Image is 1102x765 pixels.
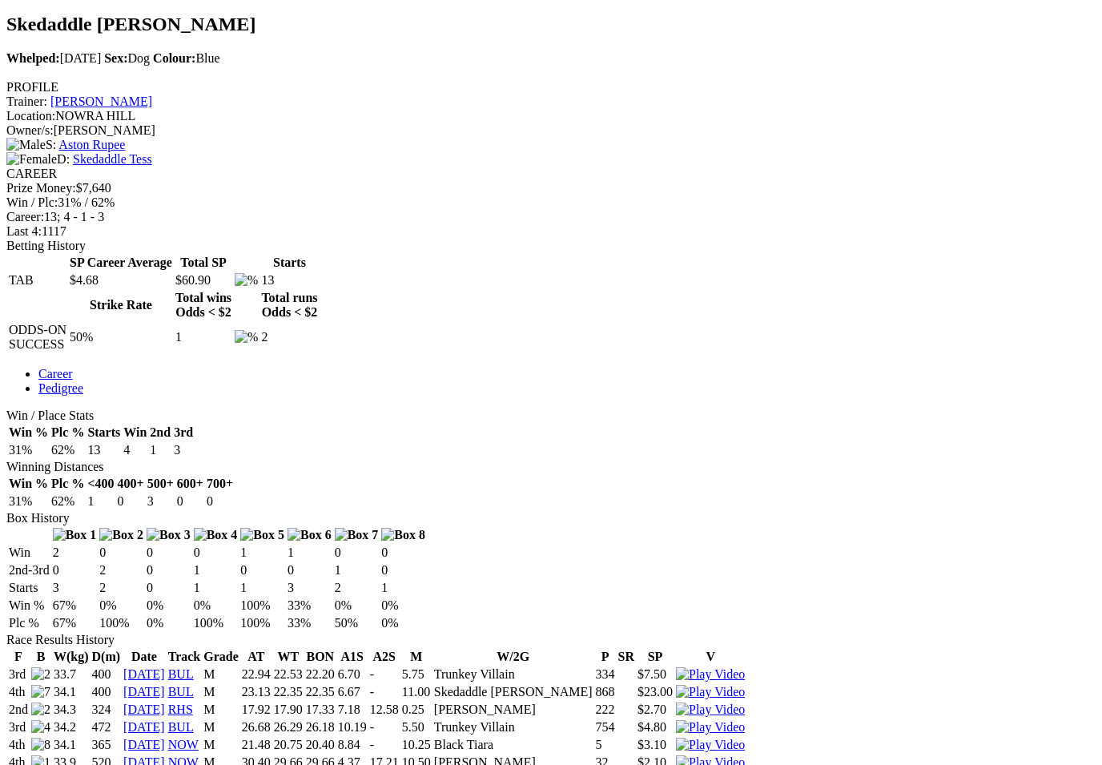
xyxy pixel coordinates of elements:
td: 1 [380,580,426,596]
th: SR [617,649,635,665]
img: Female [6,152,57,167]
a: [DATE] [123,720,165,734]
td: 1 [239,580,285,596]
td: 12.58 [369,702,400,718]
th: D(m) [91,649,122,665]
td: 334 [595,666,616,682]
td: 8.84 [337,737,368,753]
td: 2 [99,580,144,596]
td: 1 [149,442,171,458]
td: 5.75 [401,666,432,682]
th: B [30,649,51,665]
td: 22.35 [273,684,304,700]
span: Location: [6,109,55,123]
b: Whelped: [6,51,60,65]
td: 0 [334,545,380,561]
td: 20.40 [305,737,336,753]
td: 33% [287,598,332,614]
th: Date [123,649,166,665]
td: 0 [176,493,204,509]
td: 17.90 [273,702,304,718]
td: 0 [99,545,144,561]
td: 22.53 [273,666,304,682]
td: 0 [239,562,285,578]
th: Strike Rate [69,290,173,320]
td: $3.10 [637,737,674,753]
td: 472 [91,719,122,735]
td: M [203,702,239,718]
img: 7 [31,685,50,699]
div: Box History [6,511,1096,525]
td: M [203,737,239,753]
td: 3rd [8,719,29,735]
td: 0 [146,545,191,561]
img: % [235,273,258,288]
a: BUL [168,720,194,734]
td: 4 [123,442,147,458]
img: Box 2 [99,528,143,542]
td: 4th [8,737,29,753]
div: PROFILE [6,80,1096,95]
td: 3 [287,580,332,596]
img: Male [6,138,46,152]
span: [DATE] [6,51,101,65]
td: 22.35 [305,684,336,700]
th: Win % [8,425,49,441]
td: 10.19 [337,719,368,735]
td: 324 [91,702,122,718]
div: 13; 4 - 1 - 3 [6,210,1096,224]
th: Track [167,649,202,665]
td: 1 [86,493,115,509]
td: - [369,684,400,700]
th: 400+ [117,476,145,492]
td: M [203,684,239,700]
div: CAREER [6,167,1096,181]
td: $4.68 [69,272,173,288]
img: 2 [31,703,50,717]
a: [DATE] [123,738,165,751]
td: 3rd [8,666,29,682]
td: ODDS-ON SUCCESS [8,322,67,352]
td: 6.67 [337,684,368,700]
th: Total runs Odds < $2 [260,290,318,320]
td: TAB [8,272,67,288]
td: 222 [595,702,616,718]
b: Sex: [104,51,127,65]
td: 67% [52,598,98,614]
td: 7.18 [337,702,368,718]
div: NOWRA HILL [6,109,1096,123]
th: 3rd [173,425,194,441]
td: 62% [50,493,85,509]
td: 0 [193,545,239,561]
img: Box 7 [335,528,379,542]
td: 0 [380,562,426,578]
td: 2 [99,562,144,578]
th: 700+ [206,476,234,492]
td: 0 [380,545,426,561]
th: Win % [8,476,49,492]
th: Win [123,425,147,441]
td: Win [8,545,50,561]
td: 2nd-3rd [8,562,50,578]
th: P [595,649,616,665]
td: 2 [334,580,380,596]
img: Box 3 [147,528,191,542]
a: View replay [676,685,745,699]
td: 400 [91,666,122,682]
th: A1S [337,649,368,665]
img: 8 [31,738,50,752]
th: Plc % [50,476,85,492]
td: Black Tiara [433,737,593,753]
span: Blue [153,51,220,65]
th: Starts [86,425,121,441]
div: Win / Place Stats [6,409,1096,423]
td: 2 [260,322,318,352]
td: 0 [287,562,332,578]
div: 1117 [6,224,1096,239]
img: Box 5 [240,528,284,542]
td: - [369,719,400,735]
a: BUL [168,667,194,681]
th: 600+ [176,476,204,492]
td: 0% [99,598,144,614]
td: 3 [52,580,98,596]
